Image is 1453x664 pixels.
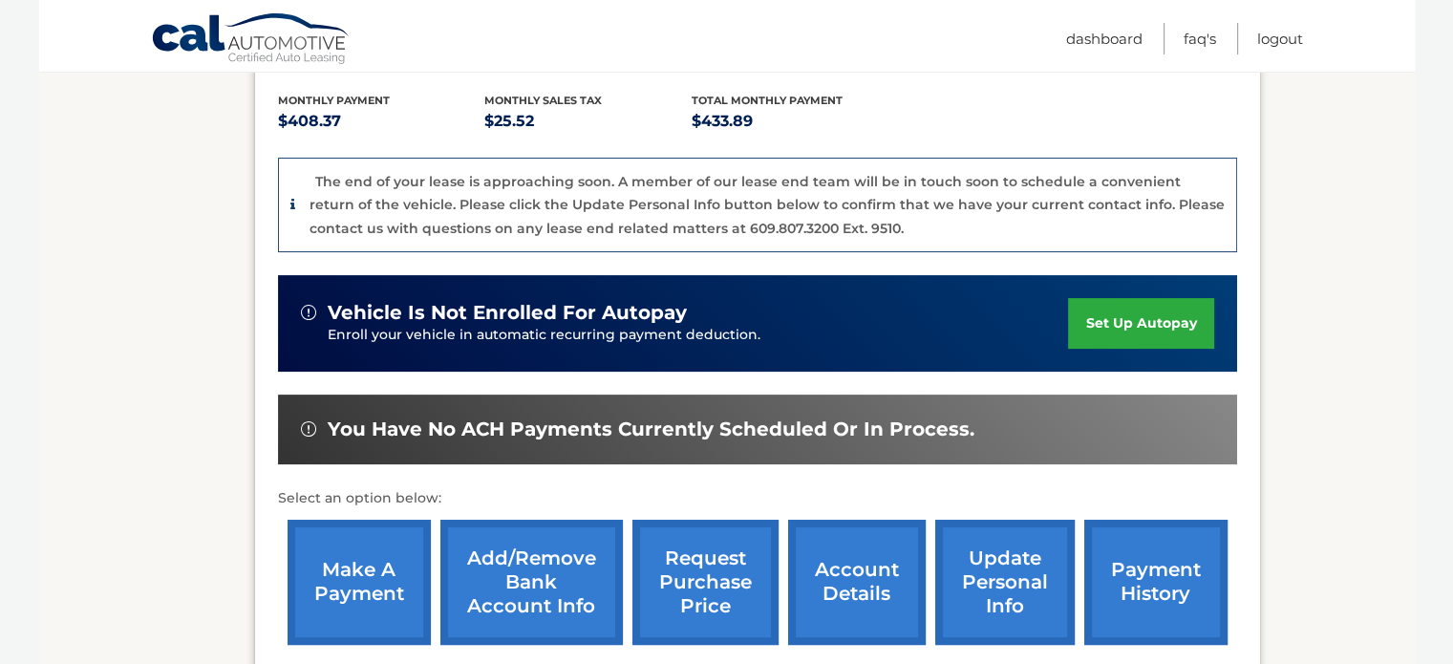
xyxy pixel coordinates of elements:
a: FAQ's [1184,23,1216,54]
a: payment history [1084,520,1228,645]
span: Monthly sales Tax [484,94,602,107]
p: $25.52 [484,108,692,135]
img: alert-white.svg [301,305,316,320]
p: Select an option below: [278,487,1237,510]
a: Logout [1257,23,1303,54]
a: Cal Automotive [151,12,352,68]
p: $433.89 [692,108,899,135]
span: vehicle is not enrolled for autopay [328,301,687,325]
p: $408.37 [278,108,485,135]
span: Monthly Payment [278,94,390,107]
p: Enroll your vehicle in automatic recurring payment deduction. [328,325,1069,346]
a: make a payment [288,520,431,645]
a: update personal info [935,520,1075,645]
a: Add/Remove bank account info [440,520,623,645]
p: The end of your lease is approaching soon. A member of our lease end team will be in touch soon t... [310,173,1225,237]
a: account details [788,520,926,645]
img: alert-white.svg [301,421,316,437]
a: Dashboard [1066,23,1143,54]
span: Total Monthly Payment [692,94,843,107]
a: set up autopay [1068,298,1213,349]
span: You have no ACH payments currently scheduled or in process. [328,418,974,441]
a: request purchase price [632,520,779,645]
